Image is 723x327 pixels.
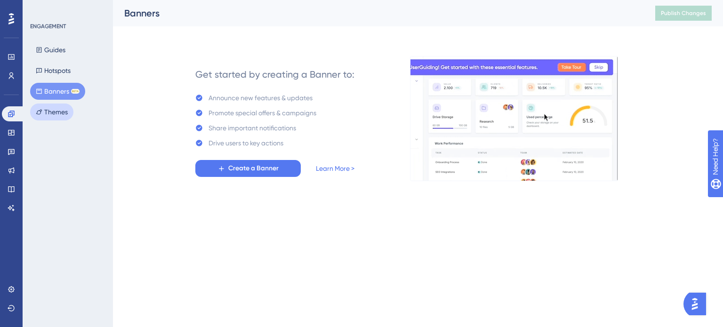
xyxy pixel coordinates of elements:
button: Create a Banner [195,160,301,177]
button: BannersBETA [30,83,85,100]
button: Publish Changes [655,6,712,21]
a: Learn More > [316,163,354,174]
iframe: UserGuiding AI Assistant Launcher [683,290,712,318]
span: Need Help? [22,2,59,14]
div: Drive users to key actions [209,137,283,149]
span: Publish Changes [661,9,706,17]
img: 529d90adb73e879a594bca603b874522.gif [410,56,618,181]
div: BETA [71,89,80,94]
button: Guides [30,41,71,58]
button: Hotspots [30,62,76,79]
div: Promote special offers & campaigns [209,107,316,119]
div: Share important notifications [209,122,296,134]
button: Themes [30,104,73,120]
div: ENGAGEMENT [30,23,66,30]
span: Create a Banner [228,163,279,174]
div: Announce new features & updates [209,92,313,104]
div: Get started by creating a Banner to: [195,68,354,81]
div: Banners [124,7,632,20]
